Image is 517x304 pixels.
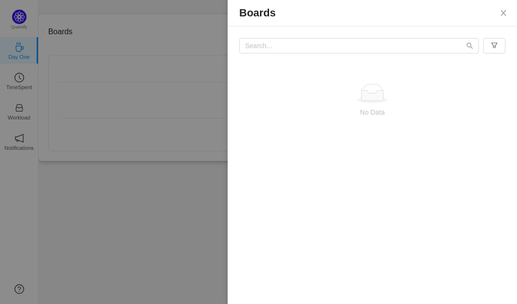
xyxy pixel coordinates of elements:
p: Boards [239,8,505,18]
i: icon: search [466,42,473,49]
button: icon: filter [483,38,505,53]
p: No Data [247,107,498,118]
input: Search... [239,38,479,53]
i: icon: close [500,9,507,17]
